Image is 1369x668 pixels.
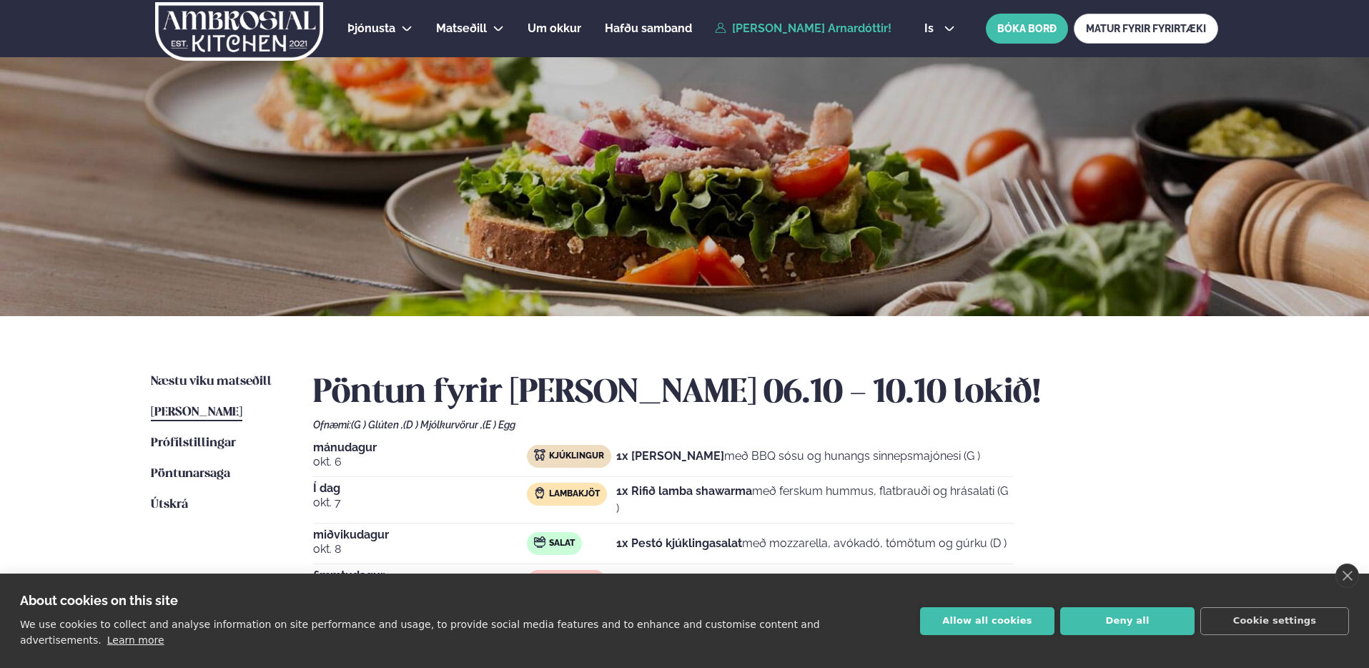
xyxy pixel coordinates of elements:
span: Næstu viku matseðill [151,375,272,388]
h2: Pöntun fyrir [PERSON_NAME] 06.10 - 10.10 lokið! [313,373,1218,413]
a: Næstu viku matseðill [151,373,272,391]
span: okt. 8 [313,541,527,558]
a: [PERSON_NAME] Arnardóttir! [715,22,891,35]
span: Salat [549,538,575,549]
span: [PERSON_NAME] [151,406,242,418]
span: Útskrá [151,498,188,511]
button: is [913,23,967,34]
span: Matseðill [436,21,487,35]
button: BÓKA BORÐ [986,14,1068,44]
strong: 1x Rifið lamba shawarma [616,484,752,498]
span: mánudagur [313,442,527,453]
a: Um okkur [528,20,581,37]
p: með ferskum hummus, flatbrauði og hrásalati (G ) [616,483,1014,517]
span: miðvikudagur [313,529,527,541]
span: Lambakjöt [549,488,600,500]
p: með kartöflumús, hvítlauks sveppum og gulrótum (D ) [616,570,1014,604]
p: með mozzarella, avókadó, tómötum og gúrku (D ) [616,535,1007,552]
img: salad.svg [534,536,545,548]
img: logo [154,2,325,61]
span: (G ) Glúten , [351,419,403,431]
span: Hafðu samband [605,21,692,35]
a: Hafðu samband [605,20,692,37]
strong: 1x [PERSON_NAME] [616,449,724,463]
span: Um okkur [528,21,581,35]
strong: 1x Pestó kjúklingasalat [616,536,742,550]
a: Prófílstillingar [151,435,236,452]
span: (D ) Mjólkurvörur , [403,419,483,431]
a: Útskrá [151,496,188,514]
a: MATUR FYRIR FYRIRTÆKI [1074,14,1218,44]
a: Learn more [107,634,164,646]
a: Matseðill [436,20,487,37]
img: chicken.svg [534,449,545,461]
span: Þjónusta [347,21,395,35]
img: Lamb.svg [534,487,545,498]
span: okt. 7 [313,494,527,511]
span: is [924,23,938,34]
span: Í dag [313,483,527,494]
span: okt. 6 [313,453,527,471]
span: (E ) Egg [483,419,515,431]
strong: About cookies on this site [20,593,178,608]
p: með BBQ sósu og hunangs sinnepsmajónesi (G ) [616,448,980,465]
span: fimmtudagur [313,570,527,581]
strong: 1x Hægeldað [PERSON_NAME] stroganoff [616,571,844,585]
span: Prófílstillingar [151,437,236,449]
button: Allow all cookies [920,607,1054,635]
a: [PERSON_NAME] [151,404,242,421]
a: Pöntunarsaga [151,466,230,483]
span: Pöntunarsaga [151,468,230,480]
button: Cookie settings [1200,607,1349,635]
div: Ofnæmi: [313,419,1218,431]
a: Þjónusta [347,20,395,37]
button: Deny all [1060,607,1195,635]
a: close [1335,564,1359,588]
p: We use cookies to collect and analyse information on site performance and usage, to provide socia... [20,619,820,646]
span: Kjúklingur [549,451,604,462]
